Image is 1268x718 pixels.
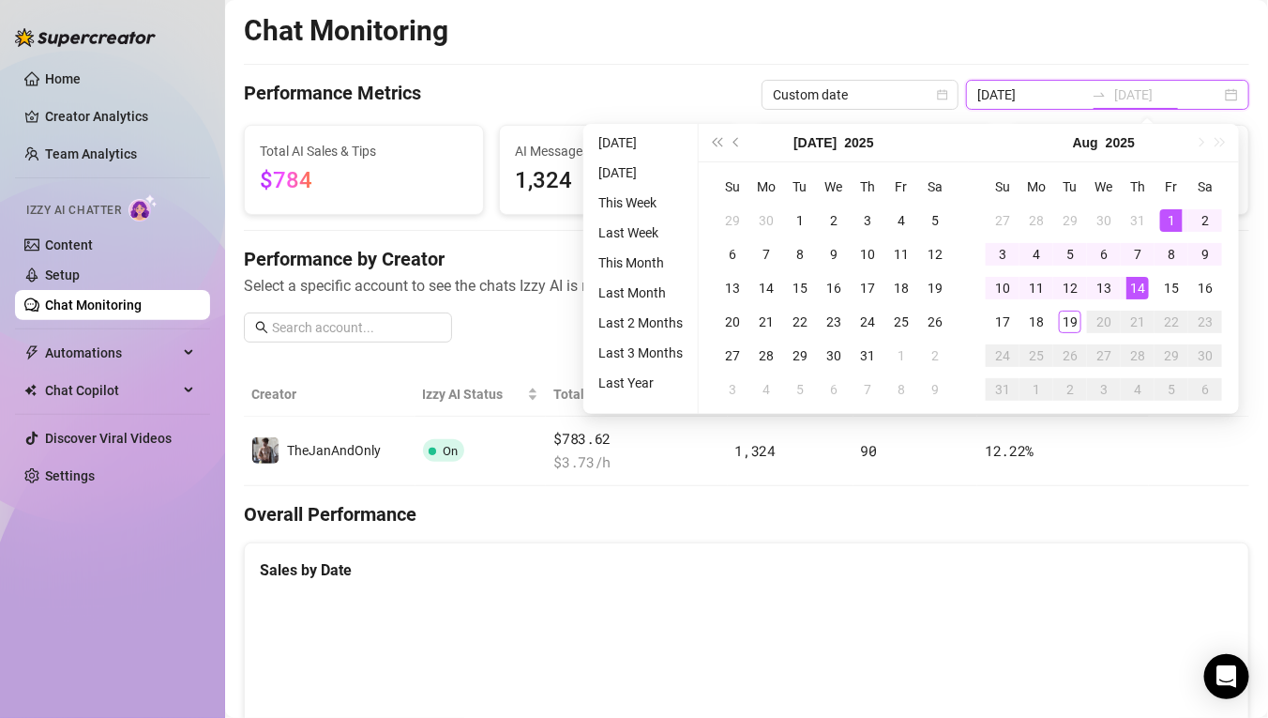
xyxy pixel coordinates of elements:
td: 2025-07-24 [851,305,884,339]
a: Content [45,237,93,252]
div: 13 [721,277,744,299]
td: 2025-08-14 [1121,271,1155,305]
div: 9 [1194,243,1216,266]
td: 2025-07-20 [716,305,749,339]
span: Izzy AI Status [423,384,524,405]
td: 2025-07-10 [851,237,884,271]
div: 4 [1126,378,1149,401]
td: 2025-07-26 [918,305,952,339]
div: 8 [890,378,913,401]
td: 2025-08-02 [918,339,952,373]
div: 21 [1126,311,1149,333]
td: 2025-08-06 [817,373,851,406]
span: Select a specific account to see the chats Izzy AI is running. [244,274,1249,298]
img: TheJanAndOnly [252,437,279,464]
td: 2025-08-07 [851,373,884,406]
button: Choose a year [845,124,874,161]
td: 2025-08-04 [1019,237,1053,271]
div: 5 [1160,378,1183,401]
div: 2 [823,209,845,232]
td: 2025-09-05 [1155,373,1188,406]
div: 8 [1160,243,1183,266]
div: 16 [1194,277,1216,299]
h2: Chat Monitoring [244,13,448,49]
td: 2025-08-10 [986,271,1019,305]
span: Izzy AI Chatter [26,202,121,220]
a: Setup [45,267,80,283]
div: 4 [890,209,913,232]
td: 2025-08-04 [749,373,783,406]
div: 28 [1126,344,1149,367]
button: Choose a year [1106,124,1135,161]
li: Last Week [591,222,690,244]
div: 2 [1194,209,1216,232]
div: 6 [823,378,845,401]
li: Last 2 Months [591,312,690,334]
div: Open Intercom Messenger [1204,654,1249,699]
td: 2025-07-25 [884,305,918,339]
td: 2025-07-29 [783,339,817,373]
td: 2025-06-29 [716,204,749,237]
td: 2025-07-11 [884,237,918,271]
h4: Performance by Creator [244,246,1249,272]
button: Choose a month [1073,124,1098,161]
img: AI Chatter [128,194,158,222]
div: 20 [721,311,744,333]
div: 30 [823,344,845,367]
h4: Overall Performance [244,501,1249,527]
div: 25 [890,311,913,333]
div: 5 [789,378,811,401]
th: Th [851,170,884,204]
div: 6 [1093,243,1115,266]
td: 2025-08-02 [1188,204,1222,237]
div: 24 [991,344,1014,367]
img: logo-BBDzfeDw.svg [15,28,156,47]
td: 2025-07-21 [749,305,783,339]
span: 12.22 % [985,441,1034,460]
td: 2025-08-07 [1121,237,1155,271]
td: 2025-07-30 [1087,204,1121,237]
td: 2025-09-02 [1053,373,1087,406]
span: calendar [937,89,948,100]
td: 2025-07-22 [783,305,817,339]
th: We [817,170,851,204]
td: 2025-09-03 [1087,373,1121,406]
td: 2025-08-01 [1155,204,1188,237]
td: 2025-08-06 [1087,237,1121,271]
div: 12 [924,243,946,266]
td: 2025-07-31 [851,339,884,373]
td: 2025-09-04 [1121,373,1155,406]
div: 3 [1093,378,1115,401]
td: 2025-08-25 [1019,339,1053,373]
div: 3 [856,209,879,232]
th: Su [986,170,1019,204]
div: 11 [890,243,913,266]
div: 10 [856,243,879,266]
div: 22 [1160,311,1183,333]
a: Settings [45,468,95,483]
th: Mo [749,170,783,204]
th: Tu [1053,170,1087,204]
div: 19 [1059,311,1081,333]
span: search [255,321,268,334]
td: 2025-08-21 [1121,305,1155,339]
div: 31 [1126,209,1149,232]
td: 2025-07-05 [918,204,952,237]
th: Fr [1155,170,1188,204]
li: [DATE] [591,131,690,154]
td: 2025-07-03 [851,204,884,237]
div: 9 [823,243,845,266]
button: Previous month (PageUp) [727,124,747,161]
td: 2025-07-30 [817,339,851,373]
th: We [1087,170,1121,204]
div: 29 [789,344,811,367]
div: 31 [856,344,879,367]
img: Chat Copilot [24,384,37,397]
td: 2025-08-19 [1053,305,1087,339]
div: 26 [1059,344,1081,367]
td: 2025-07-06 [716,237,749,271]
td: 2025-08-09 [1188,237,1222,271]
div: 30 [755,209,777,232]
div: 2 [1059,378,1081,401]
li: This Month [591,252,690,274]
